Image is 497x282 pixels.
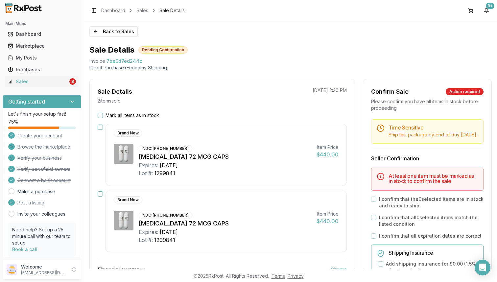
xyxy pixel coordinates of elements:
nav: breadcrumb [101,7,185,14]
div: Dashboard [8,31,76,37]
label: I confirm that all expiration dates are correct [379,233,482,239]
p: Welcome [21,264,67,270]
button: Sales8 [3,76,81,87]
div: Open Intercom Messenger [475,260,490,275]
span: 75 % [8,119,18,125]
span: Verify your business [17,155,62,161]
div: Action required [446,88,484,95]
div: $440.00 [317,151,339,158]
div: Item Price [317,144,339,151]
button: Purchases [3,64,81,75]
label: Mark all items as in stock [106,112,159,119]
label: I confirm that the 0 selected items are in stock and ready to ship [379,196,484,209]
span: Ship this package by end of day [DATE] . [389,132,477,137]
span: Post a listing [17,200,44,206]
img: Linzess 72 MCG CAPS [114,144,133,164]
span: Financial summary [98,266,145,273]
button: Back to Sales [89,26,138,37]
a: Dashboard [5,28,79,40]
button: Marketplace [3,41,81,51]
div: $440.00 [317,217,339,225]
span: Verify beneficial owners [17,166,70,173]
img: User avatar [7,264,17,275]
a: Invite your colleagues [17,211,65,217]
span: 7be0d7ed244c [106,58,142,64]
div: NDC: [PHONE_NUMBER] [139,212,192,219]
a: Book a call [12,247,37,252]
div: 9+ [486,3,494,9]
div: Confirm Sale [371,87,409,96]
div: Please confirm you have all items in stock before proceeding [371,98,484,111]
h2: Main Menu [5,21,79,26]
div: Purchases [8,66,76,73]
a: Purchases [5,64,79,76]
img: Linzess 72 MCG CAPS [114,211,133,230]
h3: Seller Confirmation [371,154,484,162]
span: Sale Details [159,7,185,14]
label: Add shipping insurance for $0.00 ( 1.5 % of order value) [386,261,478,274]
span: Connect a bank account [17,177,71,184]
div: 1299841 [154,169,175,177]
label: I confirm that all 0 selected items match the listed condition [379,214,484,227]
div: Brand New [114,129,142,137]
div: NDC: [PHONE_NUMBER] [139,145,192,152]
div: Sale Details [98,87,132,96]
span: Create your account [17,132,62,139]
div: Sales [8,78,68,85]
div: [MEDICAL_DATA] 72 MCG CAPS [139,152,311,161]
div: Invoice [89,58,105,64]
a: Make a purchase [17,188,55,195]
div: [MEDICAL_DATA] 72 MCG CAPS [139,219,311,228]
div: Expires: [139,161,158,169]
div: Lot #: [139,169,153,177]
span: Browse the marketplace [17,144,70,150]
div: 1299841 [154,236,175,244]
div: Expires: [139,228,158,236]
div: [DATE] [160,228,178,236]
a: Sales [136,7,148,14]
a: Terms [272,273,285,279]
p: Direct Purchase • Economy Shipping [89,64,492,71]
div: 8 [69,78,76,85]
a: Dashboard [101,7,125,14]
div: Pending Confirmation [138,46,188,54]
p: Need help? Set up a 25 minute call with our team to set up. [12,226,72,246]
div: [DATE] [160,161,178,169]
h5: At least one item must be marked as in stock to confirm the sale. [389,173,478,184]
button: Dashboard [3,29,81,39]
a: Privacy [288,273,304,279]
span: 0 item s [331,266,347,273]
a: Sales8 [5,76,79,87]
button: 9+ [481,5,492,16]
div: Lot #: [139,236,153,244]
div: My Posts [8,55,76,61]
h5: Time Sensitive [389,125,478,130]
div: Item Price [317,211,339,217]
h5: Shipping Insurance [389,250,478,255]
p: [EMAIL_ADDRESS][DOMAIN_NAME] [21,270,67,275]
p: [DATE] 2:30 PM [313,87,347,94]
div: Marketplace [8,43,76,49]
h1: Sale Details [89,45,134,55]
a: Marketplace [5,40,79,52]
img: RxPost Logo [3,3,45,13]
button: My Posts [3,53,81,63]
div: Brand New [114,196,142,203]
a: My Posts [5,52,79,64]
p: 2 item s sold [98,98,121,104]
p: Let's finish your setup first! [8,111,76,117]
h3: Getting started [8,98,45,106]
